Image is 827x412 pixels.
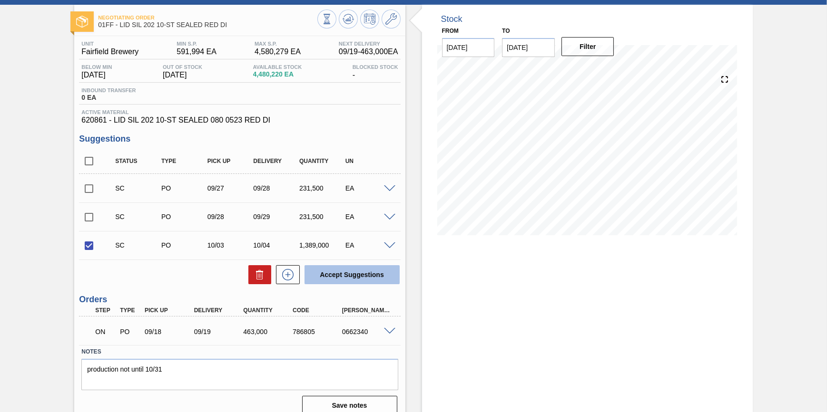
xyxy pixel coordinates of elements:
[251,158,302,164] div: Delivery
[297,213,348,220] div: 231,500
[79,134,400,144] h3: Suggestions
[118,328,143,335] div: Purchase order
[271,265,300,284] div: New suggestion
[192,328,246,335] div: 09/19/2025
[81,94,136,101] span: 0 EA
[561,37,614,56] button: Filter
[81,41,138,47] span: Unit
[163,64,202,70] span: Out Of Stock
[253,71,302,78] span: 4,480,220 EA
[93,321,118,342] div: Negotiating Order
[79,295,400,305] h3: Orders
[205,158,256,164] div: Pick up
[177,48,217,56] span: 591,994 EA
[343,184,394,192] div: EA
[441,14,463,24] div: Stock
[339,41,398,47] span: Next Delivery
[205,184,256,192] div: 09/27/2025
[251,184,302,192] div: 09/28/2025
[81,87,136,93] span: Inbound Transfer
[205,241,256,249] div: 10/03/2025
[81,109,398,115] span: Active Material
[81,48,138,56] span: Fairfield Brewery
[81,64,112,70] span: Below Min
[253,64,302,70] span: Available Stock
[95,328,116,335] p: ON
[76,16,88,28] img: Ícone
[305,265,400,284] button: Accept Suggestions
[317,10,336,29] button: Stocks Overview
[360,10,379,29] button: Schedule Inventory
[241,307,295,314] div: Quantity
[81,359,398,390] textarea: production not until 10/31
[339,10,358,29] button: Update Chart
[81,116,398,125] span: 620861 - LID SIL 202 10-ST SEALED 080 0523 RED DI
[300,264,401,285] div: Accept Suggestions
[442,28,459,34] label: From
[255,41,301,47] span: MAX S.P.
[343,213,394,220] div: EA
[113,213,164,220] div: Suggestion Created
[340,307,394,314] div: [PERSON_NAME]. ID
[142,328,197,335] div: 09/18/2025
[343,158,394,164] div: UN
[205,213,256,220] div: 09/28/2025
[98,15,317,20] span: Negotiating Order
[297,184,348,192] div: 231,500
[297,158,348,164] div: Quantity
[81,345,398,359] label: Notes
[353,64,398,70] span: Blocked Stock
[343,241,394,249] div: EA
[290,328,345,335] div: 786805
[98,21,317,29] span: 01FF - LID SIL 202 10-ST SEALED RED DI
[297,241,348,249] div: 1,389,000
[382,10,401,29] button: Go to Master Data / General
[290,307,345,314] div: Code
[244,265,271,284] div: Delete Suggestions
[340,328,394,335] div: 0662340
[93,307,118,314] div: Step
[442,38,495,57] input: mm/dd/yyyy
[159,158,210,164] div: Type
[163,71,202,79] span: [DATE]
[241,328,295,335] div: 463,000
[502,38,555,57] input: mm/dd/yyyy
[502,28,510,34] label: to
[255,48,301,56] span: 4,580,279 EA
[159,184,210,192] div: Purchase order
[350,64,401,79] div: -
[142,307,197,314] div: Pick up
[113,241,164,249] div: Suggestion Created
[339,48,398,56] span: 09/19 - 463,000 EA
[251,213,302,220] div: 09/29/2025
[113,184,164,192] div: Suggestion Created
[81,71,112,79] span: [DATE]
[192,307,246,314] div: Delivery
[118,307,143,314] div: Type
[159,213,210,220] div: Purchase order
[177,41,217,47] span: MIN S.P.
[113,158,164,164] div: Status
[251,241,302,249] div: 10/04/2025
[159,241,210,249] div: Purchase order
